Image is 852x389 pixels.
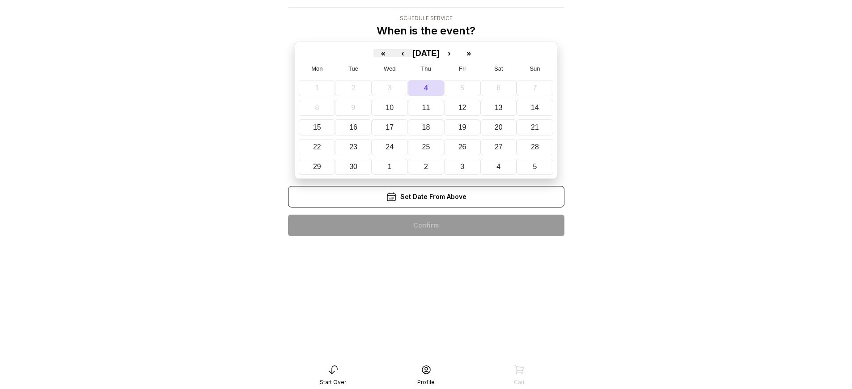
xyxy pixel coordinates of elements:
button: October 3, 2025 [444,159,480,175]
button: October 5, 2025 [517,159,553,175]
button: September 27, 2025 [480,139,517,155]
abbr: September 11, 2025 [422,104,430,111]
abbr: October 1, 2025 [388,163,392,170]
abbr: October 3, 2025 [460,163,464,170]
button: September 14, 2025 [517,100,553,116]
button: September 22, 2025 [299,139,335,155]
button: September 19, 2025 [444,119,480,135]
abbr: September 25, 2025 [422,143,430,151]
div: Set Date From Above [288,186,564,207]
abbr: September 20, 2025 [495,123,503,131]
abbr: September 7, 2025 [533,84,537,92]
abbr: September 9, 2025 [352,104,356,111]
abbr: September 5, 2025 [460,84,464,92]
abbr: September 19, 2025 [458,123,466,131]
span: [DATE] [413,49,440,58]
abbr: September 14, 2025 [531,104,539,111]
button: September 30, 2025 [335,159,371,175]
button: October 4, 2025 [480,159,517,175]
button: September 29, 2025 [299,159,335,175]
abbr: Wednesday [384,65,396,72]
button: September 18, 2025 [408,119,444,135]
abbr: September 1, 2025 [315,84,319,92]
abbr: Friday [459,65,466,72]
button: [DATE] [413,49,440,57]
abbr: September 15, 2025 [313,123,321,131]
button: September 10, 2025 [372,100,408,116]
div: Schedule Service [377,15,475,22]
button: September 24, 2025 [372,139,408,155]
button: September 5, 2025 [444,80,480,96]
button: » [459,49,479,57]
button: September 15, 2025 [299,119,335,135]
div: Start Over [320,379,346,386]
abbr: September 24, 2025 [386,143,394,151]
button: September 7, 2025 [517,80,553,96]
button: September 11, 2025 [408,100,444,116]
abbr: October 5, 2025 [533,163,537,170]
abbr: September 30, 2025 [349,163,357,170]
abbr: September 4, 2025 [424,84,428,92]
abbr: September 17, 2025 [386,123,394,131]
abbr: Tuesday [348,65,358,72]
button: September 20, 2025 [480,119,517,135]
abbr: September 16, 2025 [349,123,357,131]
button: September 6, 2025 [480,80,517,96]
abbr: September 13, 2025 [495,104,503,111]
abbr: Sunday [530,65,540,72]
abbr: September 6, 2025 [496,84,500,92]
button: September 26, 2025 [444,139,480,155]
abbr: September 21, 2025 [531,123,539,131]
button: September 8, 2025 [299,100,335,116]
abbr: Monday [311,65,322,72]
abbr: September 27, 2025 [495,143,503,151]
button: September 1, 2025 [299,80,335,96]
button: September 16, 2025 [335,119,371,135]
abbr: September 22, 2025 [313,143,321,151]
button: September 25, 2025 [408,139,444,155]
abbr: September 26, 2025 [458,143,466,151]
abbr: September 10, 2025 [386,104,394,111]
abbr: September 2, 2025 [352,84,356,92]
abbr: September 8, 2025 [315,104,319,111]
abbr: Thursday [421,65,431,72]
abbr: September 12, 2025 [458,104,466,111]
button: September 9, 2025 [335,100,371,116]
button: October 1, 2025 [372,159,408,175]
div: Profile [417,379,435,386]
div: Cart [514,379,525,386]
button: September 12, 2025 [444,100,480,116]
abbr: September 28, 2025 [531,143,539,151]
abbr: September 23, 2025 [349,143,357,151]
button: September 2, 2025 [335,80,371,96]
abbr: September 18, 2025 [422,123,430,131]
button: September 21, 2025 [517,119,553,135]
button: ‹ [393,49,413,57]
button: September 23, 2025 [335,139,371,155]
button: September 17, 2025 [372,119,408,135]
button: « [373,49,393,57]
button: October 2, 2025 [408,159,444,175]
button: September 4, 2025 [408,80,444,96]
abbr: October 4, 2025 [496,163,500,170]
button: September 28, 2025 [517,139,553,155]
abbr: October 2, 2025 [424,163,428,170]
abbr: Saturday [494,65,503,72]
abbr: September 29, 2025 [313,163,321,170]
button: September 3, 2025 [372,80,408,96]
p: When is the event? [377,24,475,38]
button: September 13, 2025 [480,100,517,116]
button: › [439,49,459,57]
abbr: September 3, 2025 [388,84,392,92]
